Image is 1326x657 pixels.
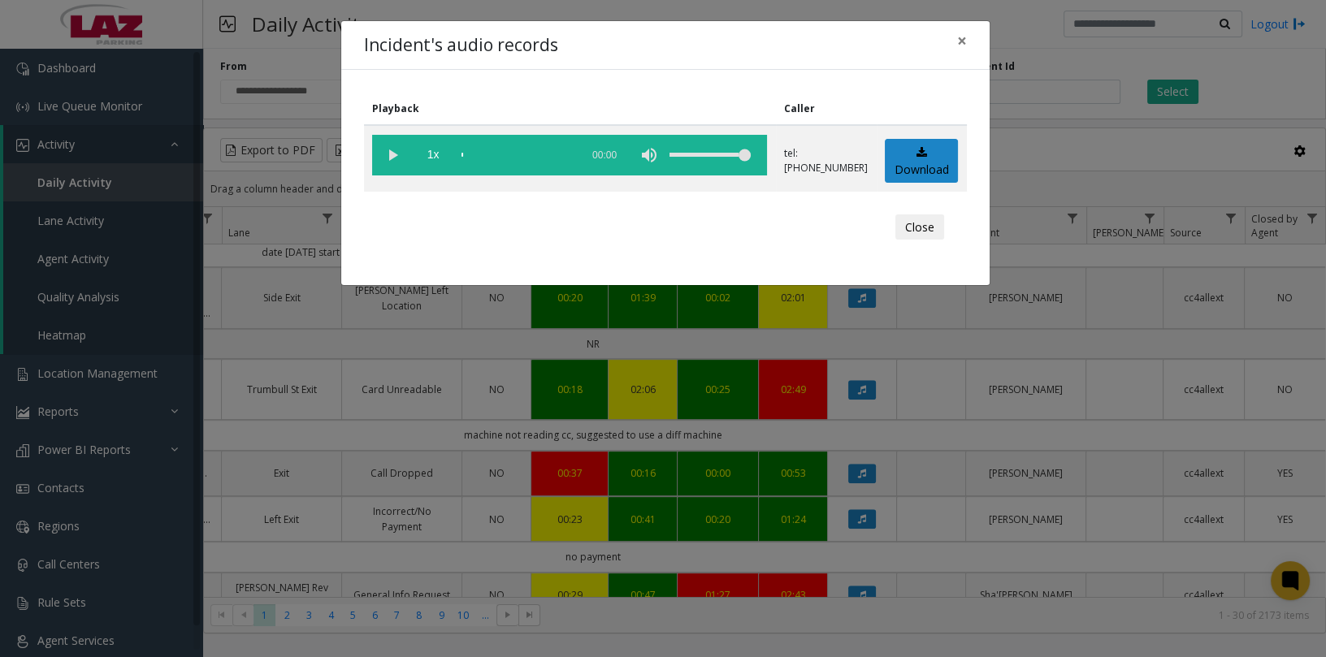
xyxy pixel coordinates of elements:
[364,32,558,58] h4: Incident's audio records
[885,139,958,184] a: Download
[461,135,572,175] div: scrub bar
[946,21,978,61] button: Close
[784,146,868,175] p: tel:[PHONE_NUMBER]
[895,214,944,240] button: Close
[669,135,751,175] div: volume level
[957,29,967,52] span: ×
[413,135,453,175] span: playback speed button
[776,93,877,125] th: Caller
[364,93,776,125] th: Playback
